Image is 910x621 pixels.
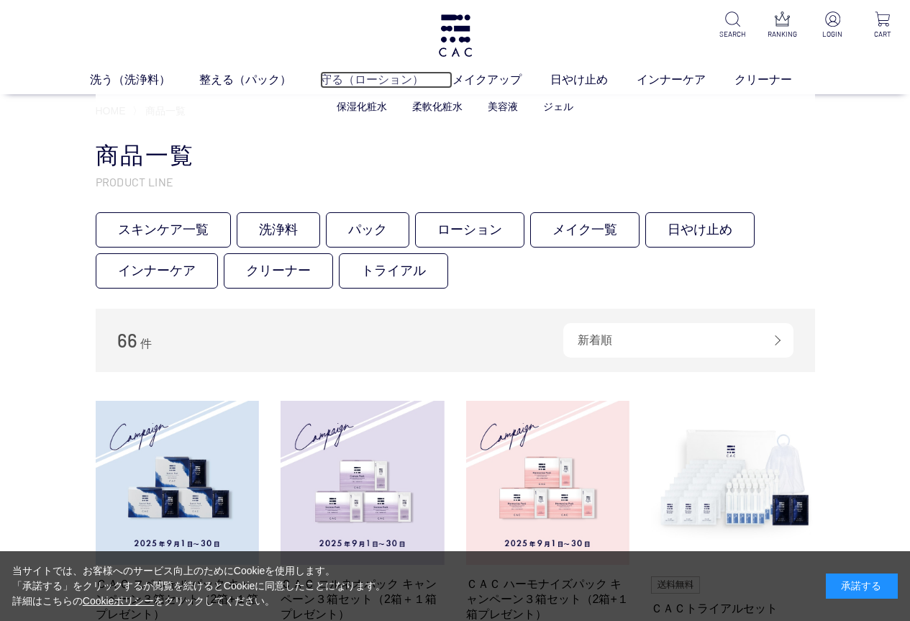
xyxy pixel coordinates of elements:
img: ＣＡＣトライアルセット [651,401,815,565]
p: LOGIN [816,29,849,40]
a: SEARCH [716,12,749,40]
h1: 商品一覧 [96,140,815,171]
span: 件 [140,337,152,350]
a: 柔軟化粧水 [412,101,463,112]
a: インナーケア [637,71,734,89]
p: PRODUCT LINE [96,174,815,189]
a: 守る（ローション） [320,71,452,89]
img: ＣＡＣ ハーモナイズパック キャンペーン３箱セット（2箱+１箱プレゼント） [466,401,630,565]
a: パック [326,212,409,248]
a: インナーケア [96,253,218,289]
a: トライアル [339,253,448,289]
span: 66 [117,329,137,351]
div: 当サイトでは、お客様へのサービス向上のためにCookieを使用します。 「承諾する」をクリックするか閲覧を続けるとCookieに同意したことになります。 詳細はこちらの をクリックしてください。 [12,563,386,609]
a: クリーナー [224,253,333,289]
div: 新着順 [563,323,793,358]
a: 整える（パック） [199,71,320,89]
a: ローション [415,212,524,248]
a: Cookieポリシー [83,595,155,607]
div: 承諾する [826,574,898,599]
a: 日やけ止め [645,212,755,248]
a: 洗う（洗浄料） [90,71,199,89]
img: logo [437,14,474,57]
p: CART [866,29,898,40]
a: メイク一覧 [530,212,640,248]
a: 保湿化粧水 [337,101,387,112]
a: 日やけ止め [550,71,637,89]
a: RANKING [766,12,798,40]
img: ＣＡＣ コルネオパック キャンペーン３箱セット（2箱＋１箱プレゼント） [281,401,445,565]
a: 洗浄料 [237,212,320,248]
a: スキンケア一覧 [96,212,231,248]
a: ジェル [543,101,573,112]
a: LOGIN [816,12,849,40]
p: RANKING [766,29,798,40]
p: SEARCH [716,29,749,40]
a: CART [866,12,898,40]
a: 美容液 [488,101,518,112]
a: メイクアップ [452,71,550,89]
img: ＣＡＣ スペシャルパック キャンペーン３箱セット（2箱+１箱プレゼント） [96,401,260,565]
a: クリーナー [734,71,821,89]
